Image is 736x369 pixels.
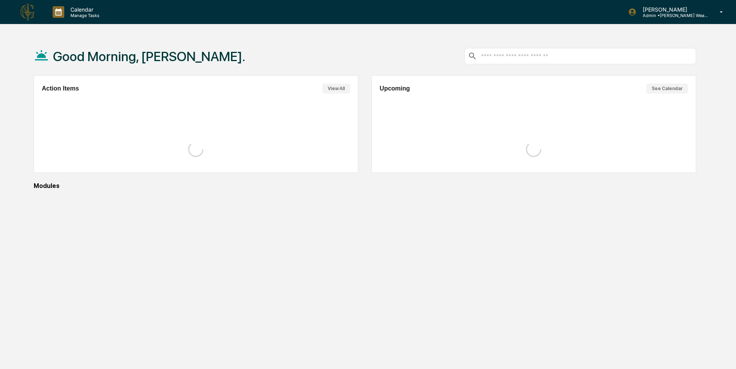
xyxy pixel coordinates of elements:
div: Modules [34,182,696,190]
h1: Good Morning, [PERSON_NAME]. [53,49,245,64]
button: See Calendar [646,84,688,94]
h2: Action Items [42,85,79,92]
p: Manage Tasks [64,13,103,18]
p: Calendar [64,6,103,13]
button: View All [322,84,350,94]
p: [PERSON_NAME] [637,6,709,13]
img: logo [19,3,37,21]
p: Admin • [PERSON_NAME] Wealth Advisors [637,13,709,18]
h2: Upcoming [380,85,410,92]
